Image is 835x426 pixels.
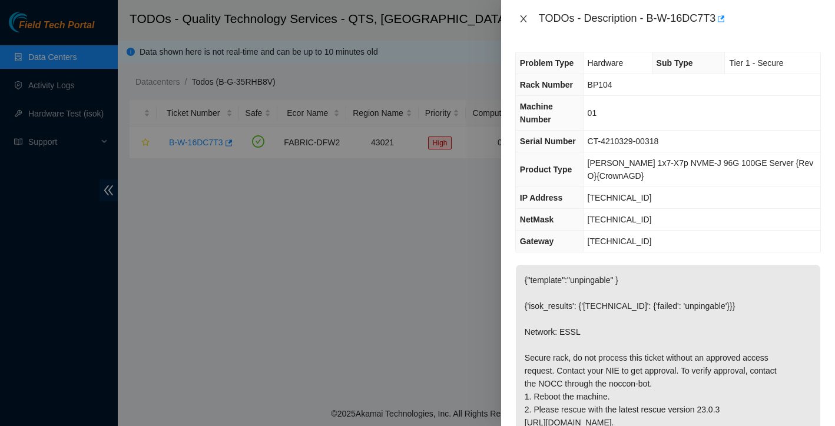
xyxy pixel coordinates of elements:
[588,58,624,68] span: Hardware
[520,58,574,68] span: Problem Type
[520,165,572,174] span: Product Type
[520,137,576,146] span: Serial Number
[520,237,554,246] span: Gateway
[519,14,528,24] span: close
[588,193,652,202] span: [TECHNICAL_ID]
[588,137,659,146] span: CT-4210329-00318
[588,80,612,89] span: BP104
[520,215,554,224] span: NetMask
[520,80,573,89] span: Rack Number
[588,158,814,181] span: [PERSON_NAME] 1x7-X7p NVME-J 96G 100GE Server {Rev O}{CrownAGD}
[588,237,652,246] span: [TECHNICAL_ID]
[520,102,553,124] span: Machine Number
[588,108,597,118] span: 01
[520,193,562,202] span: IP Address
[515,14,532,25] button: Close
[729,58,783,68] span: Tier 1 - Secure
[588,215,652,224] span: [TECHNICAL_ID]
[657,58,693,68] span: Sub Type
[539,9,821,28] div: TODOs - Description - B-W-16DC7T3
